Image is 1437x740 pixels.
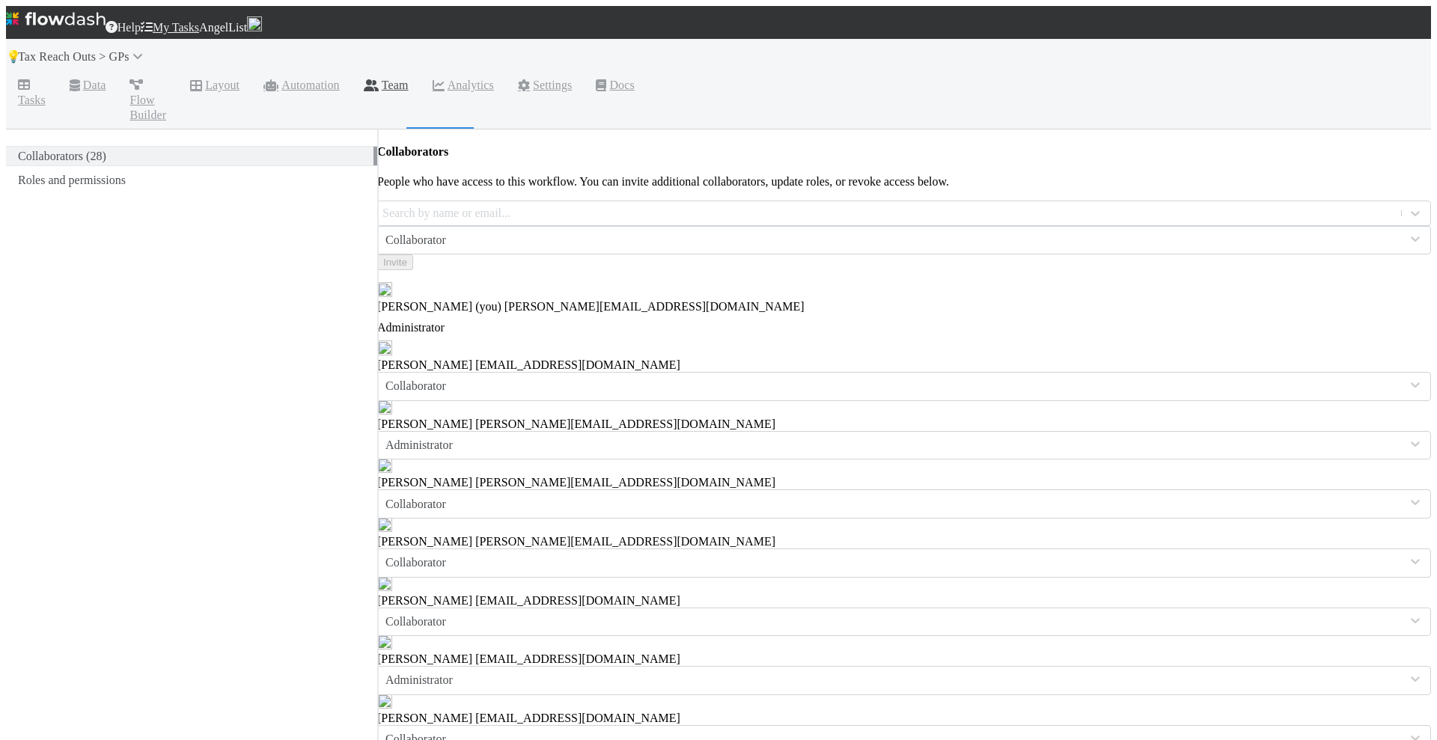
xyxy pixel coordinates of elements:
span: Flow Builder [129,78,166,123]
div: Collaborator [385,379,446,393]
div: [PERSON_NAME] [377,476,1431,489]
a: Layout [178,75,251,99]
a: Flow Builder [118,75,178,129]
span: [PERSON_NAME][EMAIL_ADDRESS][DOMAIN_NAME] [475,418,775,430]
p: People who have access to this workflow. You can invite additional collaborators, update roles, o... [377,175,1431,189]
div: [PERSON_NAME] [377,712,1431,725]
span: [PERSON_NAME][EMAIL_ADDRESS][DOMAIN_NAME] [475,535,775,548]
img: avatar_45ea4894-10ca-450f-982d-dabe3bd75b0b.png [377,458,392,473]
img: avatar_04ed6c9e-3b93-401c-8c3a-8fad1b1fc72c.png [377,517,392,532]
div: Administrator [377,314,1431,342]
span: [EMAIL_ADDRESS][DOMAIN_NAME] [475,594,680,607]
div: Collaborator [385,556,446,569]
a: Analytics [421,75,506,99]
a: Docs [584,75,646,99]
div: [PERSON_NAME] [377,535,1431,548]
div: Search by name or email... [382,207,510,220]
span: [EMAIL_ADDRESS][DOMAIN_NAME] [475,358,680,371]
span: [PERSON_NAME][EMAIL_ADDRESS][DOMAIN_NAME] [475,476,775,489]
div: Collaborator [385,615,446,629]
span: 💡 [6,50,21,63]
img: avatar_df83acd9-d480-4d6e-a150-67f005a3ea0d.png [377,400,392,415]
span: Tasks [18,78,46,108]
a: Team [352,75,421,99]
div: [PERSON_NAME] (you) [377,300,1431,314]
img: avatar_17610dbf-fae2-46fa-90b6-017e9223b3c9.png [377,634,392,649]
img: avatar_abca0ba5-4208-44dd-8897-90682736f166.png [377,694,392,709]
div: Collaborator [385,498,446,511]
div: Collaborators (28) [18,147,106,165]
a: Settings [506,75,584,99]
button: Invite [377,254,413,270]
a: Data [58,75,118,99]
a: My Tasks [141,21,199,34]
div: [PERSON_NAME] [377,594,1431,608]
div: Collaborator [385,233,446,247]
span: [EMAIL_ADDRESS][DOMAIN_NAME] [475,712,680,724]
span: AngelList [199,21,247,34]
div: Roles and permissions [18,171,126,189]
span: [EMAIL_ADDRESS][DOMAIN_NAME] [475,652,680,665]
div: Administrator [385,673,453,687]
img: avatar_711f55b7-5a46-40da-996f-bc93b6b86381.png [377,282,392,297]
img: logo-inverted-e16ddd16eac7371096b0.svg [6,6,106,31]
img: avatar_711f55b7-5a46-40da-996f-bc93b6b86381.png [247,16,262,31]
div: [PERSON_NAME] [377,652,1431,666]
img: avatar_cfa6ccaa-c7d9-46b3-b608-2ec56ecf97ad.png [377,576,392,591]
span: [PERSON_NAME][EMAIL_ADDRESS][DOMAIN_NAME] [504,300,805,313]
div: Help [106,21,141,34]
h4: Collaborators [377,145,1431,159]
img: avatar_55a2f090-1307-4765-93b4-f04da16234ba.png [377,340,392,355]
a: Tasks [6,75,58,114]
div: [PERSON_NAME] [377,418,1431,431]
a: Automation [251,75,352,99]
div: [PERSON_NAME] [377,358,1431,372]
div: Administrator [385,438,453,452]
span: Tax Reach Outs > GPs [18,50,146,63]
